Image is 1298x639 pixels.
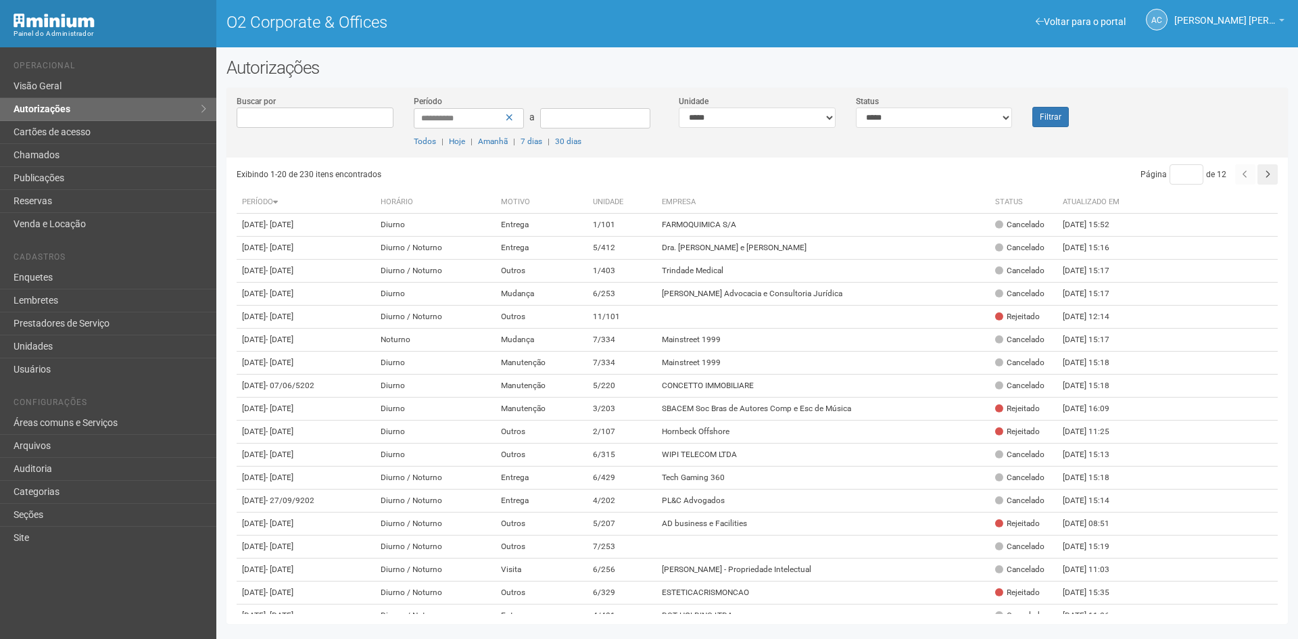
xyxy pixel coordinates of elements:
span: Página de 12 [1140,170,1226,179]
a: 7 dias [521,137,542,146]
td: [DATE] [237,605,375,628]
td: Visita [496,559,587,582]
span: - 27/09/9202 [266,496,314,505]
td: [DATE] 15:17 [1057,260,1132,283]
td: [DATE] [237,329,375,352]
td: Diurno [375,214,496,237]
td: [DATE] 11:26 [1057,605,1132,628]
span: - [DATE] [266,473,293,482]
td: [DATE] 11:03 [1057,559,1132,582]
li: Configurações [14,398,206,412]
td: [DATE] 16:09 [1057,398,1132,421]
span: - [DATE] [266,588,293,597]
span: - [DATE] [266,312,293,321]
div: Cancelado [995,334,1044,346]
span: | [471,137,473,146]
td: Entrega [496,605,587,628]
span: | [441,137,443,146]
span: - [DATE] [266,404,293,413]
td: [DATE] [237,467,375,490]
td: [DATE] [237,559,375,582]
td: Mudança [496,283,587,306]
span: - [DATE] [266,427,293,436]
td: Outros [496,513,587,536]
div: Cancelado [995,242,1044,254]
td: Diurno / Noturno [375,237,496,260]
div: Cancelado [995,357,1044,369]
td: Diurno / Noturno [375,582,496,605]
td: [DATE] [237,375,375,398]
td: Hornbeck Offshore [656,421,990,444]
td: Outros [496,582,587,605]
td: 1/403 [587,260,656,283]
td: Diurno [375,398,496,421]
td: [DATE] 08:51 [1057,513,1132,536]
span: - 07/06/5202 [266,381,314,390]
td: Diurno / Noturno [375,536,496,559]
td: Entrega [496,467,587,490]
td: 4/202 [587,490,656,513]
td: [DATE] 11:25 [1057,421,1132,444]
td: Diurno / Noturno [375,605,496,628]
td: Outros [496,444,587,467]
a: AC [1146,9,1168,30]
div: Cancelado [995,610,1044,621]
th: Unidade [587,191,656,214]
td: [DATE] [237,536,375,559]
td: [DATE] [237,421,375,444]
td: [DATE] 15:17 [1057,283,1132,306]
div: Cancelado [995,380,1044,392]
label: Status [856,95,879,108]
th: Horário [375,191,496,214]
span: - [DATE] [266,220,293,229]
td: Dra. [PERSON_NAME] e [PERSON_NAME] [656,237,990,260]
h1: O2 Corporate & Offices [226,14,747,31]
div: Rejeitado [995,403,1040,415]
button: Filtrar [1032,107,1069,127]
span: - [DATE] [266,243,293,252]
td: Diurno / Noturno [375,467,496,490]
li: Cadastros [14,252,206,266]
td: Tech Gaming 360 [656,467,990,490]
td: [DATE] 15:18 [1057,352,1132,375]
td: [PERSON_NAME] - Propriedade Intelectual [656,559,990,582]
td: [DATE] [237,283,375,306]
td: [DATE] [237,398,375,421]
td: [DATE] [237,490,375,513]
td: [DATE] 15:17 [1057,329,1132,352]
td: 6/429 [587,467,656,490]
td: Diurno [375,283,496,306]
td: Diurno [375,421,496,444]
td: 2/107 [587,421,656,444]
td: 1/101 [587,214,656,237]
td: [DATE] [237,237,375,260]
td: 6/315 [587,444,656,467]
span: - [DATE] [266,289,293,298]
td: [DATE] [237,214,375,237]
div: Cancelado [995,495,1044,506]
span: | [548,137,550,146]
a: Amanhã [478,137,508,146]
td: [DATE] 15:18 [1057,375,1132,398]
span: - [DATE] [266,519,293,528]
td: Mainstreet 1999 [656,329,990,352]
span: - [DATE] [266,358,293,367]
span: - [DATE] [266,565,293,574]
td: Diurno / Noturno [375,306,496,329]
td: [DATE] [237,306,375,329]
td: [DATE] 12:14 [1057,306,1132,329]
td: [DATE] [237,513,375,536]
td: 7/253 [587,536,656,559]
label: Buscar por [237,95,276,108]
td: 6/253 [587,283,656,306]
td: Outros [496,536,587,559]
div: Rejeitado [995,587,1040,598]
td: [DATE] 15:13 [1057,444,1132,467]
li: Operacional [14,61,206,75]
td: Manutenção [496,375,587,398]
a: Hoje [449,137,465,146]
img: Minium [14,14,95,28]
td: Diurno / Noturno [375,260,496,283]
td: 7/334 [587,329,656,352]
td: [DATE] 15:52 [1057,214,1132,237]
